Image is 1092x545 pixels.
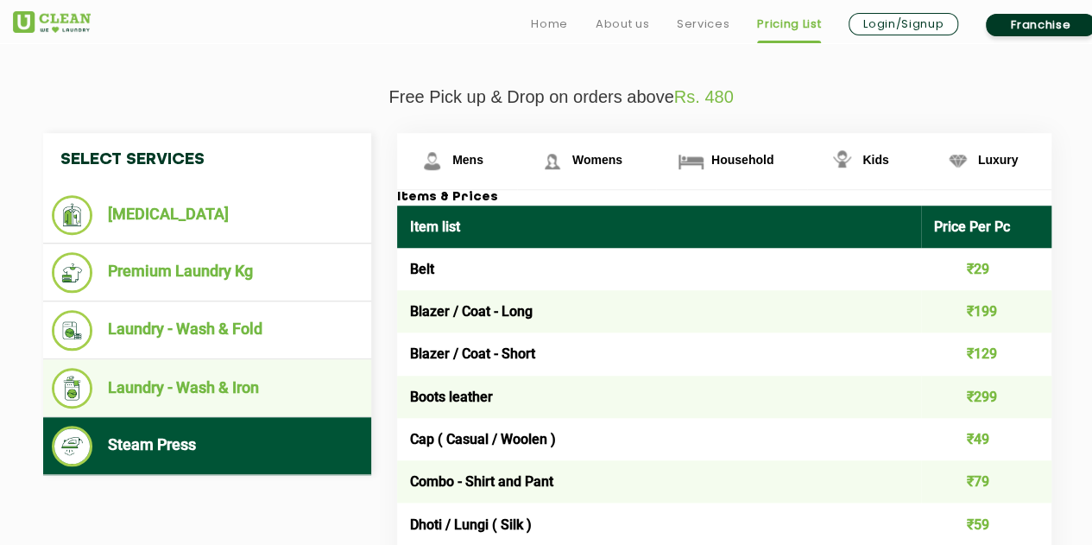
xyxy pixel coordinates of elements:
[676,146,706,176] img: Household
[397,333,921,375] td: Blazer / Coat - Short
[596,14,649,35] a: About us
[921,418,1052,460] td: ₹49
[757,14,821,35] a: Pricing List
[13,11,91,33] img: UClean Laundry and Dry Cleaning
[921,460,1052,503] td: ₹79
[531,14,568,35] a: Home
[862,153,888,167] span: Kids
[921,503,1052,545] td: ₹59
[397,418,921,460] td: Cap ( Casual / Woolen )
[52,310,92,351] img: Laundry - Wash & Fold
[572,153,622,167] span: Womens
[677,14,729,35] a: Services
[943,146,973,176] img: Luxury
[921,333,1052,375] td: ₹129
[52,195,92,235] img: Dry Cleaning
[52,426,92,466] img: Steam Press
[537,146,567,176] img: Womens
[978,153,1019,167] span: Luxury
[397,460,921,503] td: Combo - Shirt and Pant
[921,376,1052,418] td: ₹299
[52,310,363,351] li: Laundry - Wash & Fold
[52,368,92,409] img: Laundry - Wash & Iron
[52,426,363,466] li: Steam Press
[52,252,92,293] img: Premium Laundry Kg
[452,153,483,167] span: Mens
[397,503,921,545] td: Dhoti / Lungi ( Silk )
[397,190,1051,206] h3: Items & Prices
[397,206,921,248] th: Item list
[397,376,921,418] td: Boots leather
[849,13,958,35] a: Login/Signup
[674,87,734,106] span: Rs. 480
[417,146,447,176] img: Mens
[921,206,1052,248] th: Price Per Pc
[52,195,363,235] li: [MEDICAL_DATA]
[921,290,1052,333] td: ₹199
[921,248,1052,290] td: ₹29
[827,146,857,176] img: Kids
[397,290,921,333] td: Blazer / Coat - Long
[52,252,363,293] li: Premium Laundry Kg
[397,248,921,290] td: Belt
[52,368,363,409] li: Laundry - Wash & Iron
[711,153,773,167] span: Household
[43,133,371,187] h4: Select Services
